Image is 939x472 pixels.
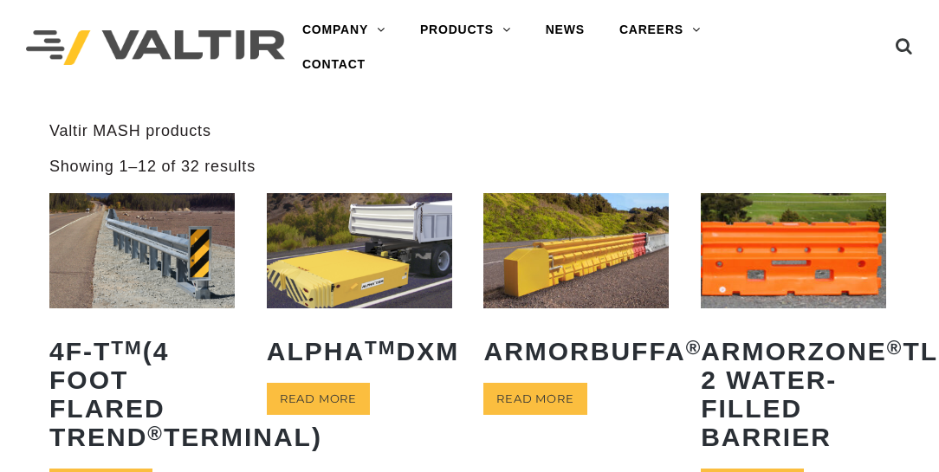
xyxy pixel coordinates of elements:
[26,30,285,65] img: Valtir
[49,193,235,465] a: 4F-TTM(4 Foot Flared TREND®Terminal)
[285,48,383,82] a: CONTACT
[49,157,256,177] p: Showing 1–12 of 32 results
[147,423,164,444] sup: ®
[111,337,143,359] sup: TM
[483,383,586,415] a: Read more about “ArmorBuffa®”
[49,324,235,464] h2: 4F-T (4 Foot Flared TREND Terminal)
[701,324,886,464] h2: ArmorZone TL-2 Water-Filled Barrier
[285,13,403,48] a: COMPANY
[887,337,903,359] sup: ®
[267,324,452,378] h2: ALPHA DXM
[267,193,452,379] a: ALPHATMDXM
[365,337,397,359] sup: TM
[267,383,370,415] a: Read more about “ALPHATM DXM”
[686,337,703,359] sup: ®
[701,193,886,465] a: ArmorZone®TL-2 Water-Filled Barrier
[49,121,890,141] p: Valtir MASH products
[483,193,669,379] a: ArmorBuffa®
[602,13,718,48] a: CAREERS
[483,324,669,378] h2: ArmorBuffa
[403,13,528,48] a: PRODUCTS
[528,13,602,48] a: NEWS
